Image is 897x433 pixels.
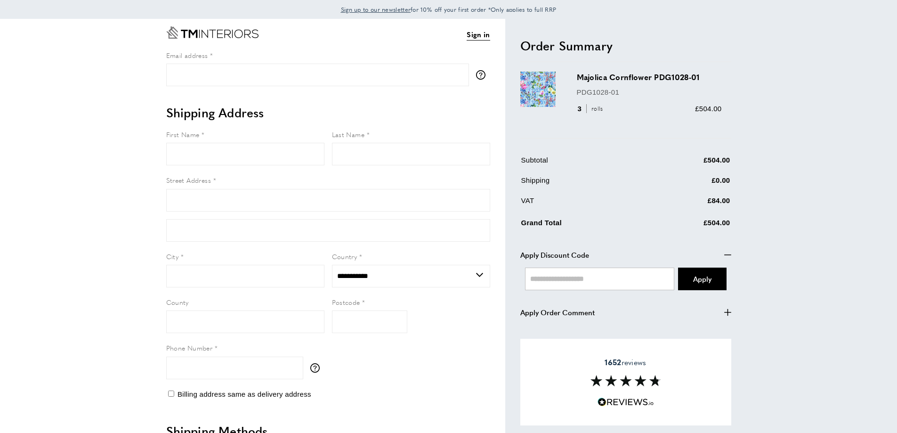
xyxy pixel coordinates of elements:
[521,175,647,193] td: Shipping
[590,375,661,386] img: Reviews section
[166,104,490,121] h2: Shipping Address
[577,87,722,98] p: PDG1028-01
[166,297,189,307] span: County
[166,175,211,185] span: Street Address
[467,29,490,41] a: Sign in
[332,130,365,139] span: Last Name
[521,155,647,173] td: Subtotal
[476,70,490,80] button: More information
[520,72,556,107] img: Majolica Cornflower PDG1028-01
[520,249,589,261] span: Apply Discount Code
[693,274,711,284] span: Apply Coupon
[605,357,621,368] strong: 1652
[341,5,411,14] a: Sign up to our newsletter
[310,363,324,373] button: More information
[577,103,606,114] div: 3
[168,391,174,397] input: Billing address same as delivery address
[577,72,722,82] h3: Majolica Cornflower PDG1028-01
[166,343,213,352] span: Phone Number
[166,26,259,39] a: Go to Home page
[166,130,200,139] span: First Name
[332,297,360,307] span: Postcode
[520,37,731,54] h2: Order Summary
[521,215,647,236] td: Grand Total
[598,398,654,407] img: Reviews.io 5 stars
[586,104,606,113] span: rolls
[648,215,730,236] td: £504.00
[166,252,179,261] span: City
[178,390,311,398] span: Billing address same as delivery address
[648,195,730,213] td: £84.00
[341,5,557,14] span: for 10% off your first order *Only applies to full RRP
[520,307,595,318] span: Apply Order Comment
[166,50,208,60] span: Email address
[678,268,727,290] button: Apply Coupon
[695,105,721,113] span: £504.00
[648,155,730,173] td: £504.00
[332,252,357,261] span: Country
[521,195,647,213] td: VAT
[605,358,646,367] span: reviews
[648,175,730,193] td: £0.00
